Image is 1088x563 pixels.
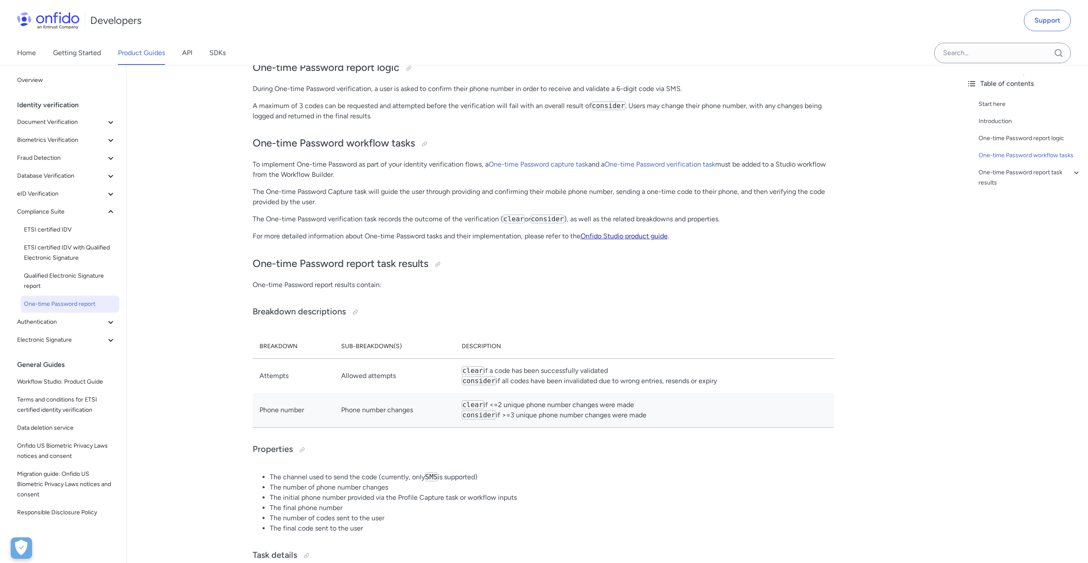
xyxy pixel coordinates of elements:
[21,221,119,238] a: ETSI certified IDV
[24,243,116,263] span: ETSI certified IDV with Qualified Electronic Signature
[503,214,525,223] code: clear
[14,373,119,390] a: Workflow Studio: Product Guide
[21,239,119,267] a: ETSI certified IDV with Qualified Electronic Signature
[270,523,834,534] li: The final code sent to the user
[11,537,32,559] button: Open Preferences
[979,167,1081,188] a: One-time Password report task results
[17,377,116,387] span: Workflow Studio: Product Guide
[979,150,1081,161] a: One-time Password workflow tasks
[462,376,495,385] code: consider
[14,185,119,202] button: eID Verification
[21,296,119,313] a: One-time Password report
[425,472,438,481] code: SMS
[14,391,119,419] a: Terms and conditions for ETSI certified identity verification
[21,267,119,295] a: Qualified Electronic Signature report
[14,72,119,89] a: Overview
[462,400,483,409] code: clear
[17,12,80,29] img: Onfido Logo
[14,437,119,465] a: Onfido US Biometric Privacy Laws notices and consent
[270,482,834,493] li: The number of phone number changes
[253,84,834,94] p: During One-time Password verification, a user is asked to confirm their phone number in order to ...
[17,135,106,145] span: Biometrics Verification
[24,225,116,235] span: ETSI certified IDV
[17,423,116,433] span: Data deletion service
[253,61,834,75] h2: One-time Password report logic
[979,99,1081,109] a: Start here
[253,214,834,224] p: The One-time Password verification task records the outcome of the verification ( or ), as well a...
[253,280,834,290] p: One-time Password report results contain:
[14,419,119,437] a: Data deletion service
[17,189,106,199] span: eID Verification
[17,441,116,461] span: Onfido US Biometric Privacy Laws notices and consent
[17,117,106,127] span: Document Verification
[253,159,834,180] p: To implement One-time Password as part of your identity verification flows, a and a must be added...
[14,314,119,331] button: Authentication
[118,41,165,65] a: Product Guides
[455,359,834,393] td: if a code has been successfully validated if all codes have been invalidated due to wrong entries...
[531,214,564,223] code: consider
[489,160,588,168] a: One-time Password capture task
[979,116,1081,126] a: Introduction
[53,41,101,65] a: Getting Started
[253,443,834,457] h3: Properties
[14,203,119,220] button: Compliance Suite
[24,299,116,309] span: One-time Password report
[253,136,834,151] h2: One-time Password workflow tasks
[17,153,106,163] span: Fraud Detection
[14,331,119,349] button: Electronic Signature
[934,43,1071,63] input: Onfido search input field
[462,411,495,419] code: consider
[14,466,119,503] a: Migration guide: Onfido US Biometric Privacy Laws notices and consent
[11,537,32,559] div: Cookie Preferences
[17,317,106,327] span: Authentication
[253,549,834,563] h3: Task details
[979,133,1081,144] a: One-time Password report logic
[17,507,116,518] span: Responsible Disclosure Policy
[253,393,335,428] td: Phone number
[14,114,119,131] button: Document Verification
[1024,10,1071,31] a: Support
[334,393,455,428] td: Phone number changes
[455,393,834,428] td: if <=2 unique phone number changes were made if >=3 unique phone number changes were made
[253,359,335,393] td: Attempts
[604,160,715,168] a: One-time Password verification task
[253,231,834,241] p: For more detailed information about One-time Password tasks and their implementation, please refe...
[182,41,192,65] a: API
[270,503,834,513] li: The final phone number
[253,257,834,271] h2: One-time Password report task results
[253,101,834,121] p: A maximum of 3 codes can be requested and attempted before the verification will fail with an ove...
[270,472,834,482] li: The channel used to send the code (currently, only is supported)
[455,334,834,359] th: Description
[17,171,106,181] span: Database Verification
[334,334,455,359] th: Sub-breakdown(s)
[592,101,625,110] code: consider
[17,335,106,345] span: Electronic Signature
[253,187,834,207] p: The One-time Password Capture task will guide the user through providing and confirming their mob...
[581,232,668,240] a: Onfido Studio product guide
[334,359,455,393] td: Allowed attempts
[17,75,116,85] span: Overview
[17,207,106,217] span: Compliance Suite
[17,356,123,373] div: General Guides
[253,305,834,319] h3: Breakdown descriptions
[14,167,119,185] button: Database Verification
[270,513,834,523] li: The number of codes sent to the user
[14,504,119,521] a: Responsible Disclosure Policy
[967,79,1081,89] div: Table of contents
[17,395,116,415] span: Terms and conditions for ETSI certified identity verification
[24,271,116,291] span: Qualified Electronic Signature report
[209,41,226,65] a: SDKs
[90,14,142,27] h1: Developers
[17,97,123,114] div: Identity verification
[14,150,119,167] button: Fraud Detection
[253,334,335,359] th: Breakdown
[17,41,36,65] a: Home
[462,366,483,375] code: clear
[14,132,119,149] button: Biometrics Verification
[270,493,834,503] li: The initial phone number provided via the Profile Capture task or workflow inputs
